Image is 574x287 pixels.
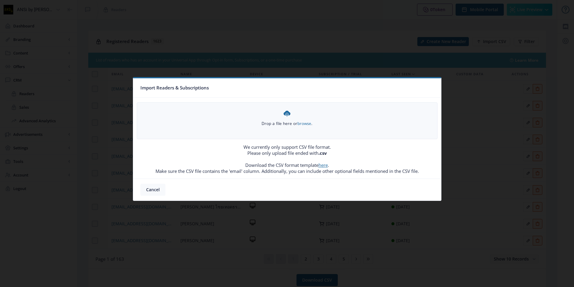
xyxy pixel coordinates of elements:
[318,150,327,156] b: .csv
[133,144,441,174] p: We currently only support CSV file format. Please only upload file ended with Download the CSV fo...
[318,162,328,168] a: here
[140,184,165,196] button: Cancel
[133,78,441,98] nb-card-header: Import Readers & Subscriptions
[262,109,312,126] div: Drop a file here or .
